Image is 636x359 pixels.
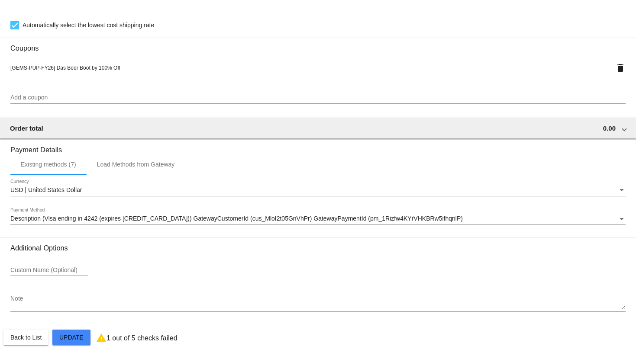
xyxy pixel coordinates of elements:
[59,334,84,341] span: Update
[97,161,175,168] div: Load Methods from Gateway
[10,187,626,194] mat-select: Currency
[21,161,76,168] div: Existing methods (7)
[10,139,626,154] h3: Payment Details
[52,330,90,345] button: Update
[10,215,463,222] span: Description (Visa ending in 4242 (expires [CREDIT_CARD_DATA])) GatewayCustomerId (cus_MloI2t05GnV...
[107,334,178,342] p: 1 out of 5 checks failed
[615,63,626,73] mat-icon: delete
[10,125,43,132] span: Order total
[603,125,616,132] span: 0.00
[96,333,107,343] mat-icon: warning
[10,244,626,252] h3: Additional Options
[10,94,626,101] input: Add a coupon
[3,330,48,345] button: Back to List
[23,20,154,30] span: Automatically select the lowest cost shipping rate
[10,186,82,193] span: USD | United States Dollar
[10,65,120,71] span: [GEMS-PUP-FY26] Das Beer Boot by 100% Off
[10,215,626,222] mat-select: Payment Method
[10,267,88,274] input: Custom Name (Optional)
[10,38,626,52] h3: Coupons
[10,334,42,341] span: Back to List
